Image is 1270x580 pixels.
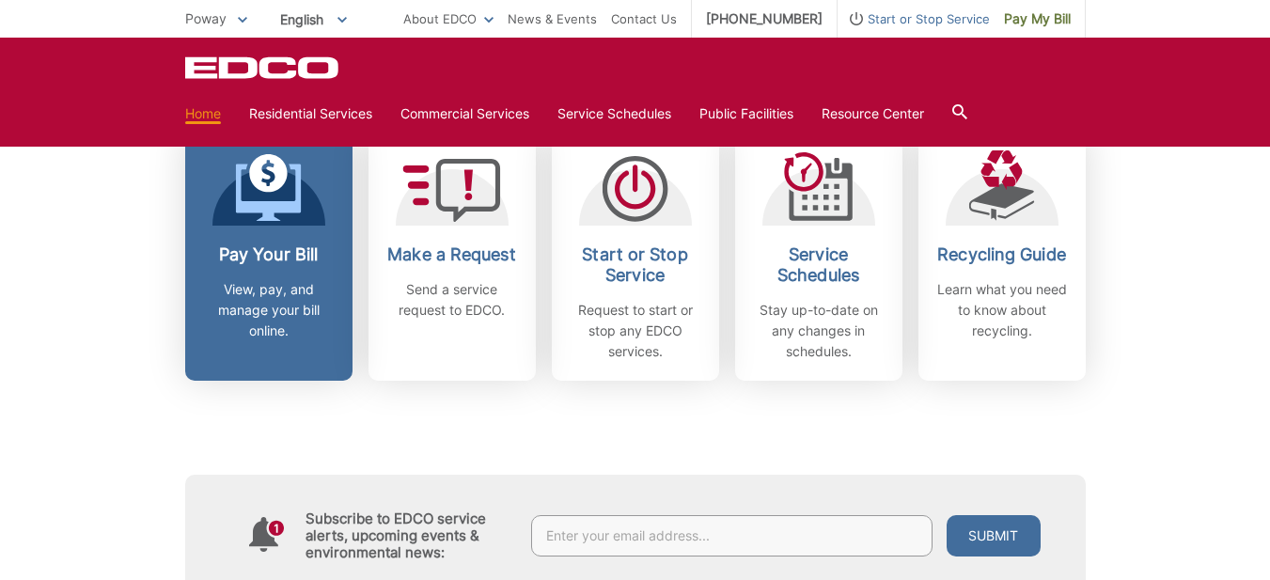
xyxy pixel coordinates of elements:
a: Service Schedules [557,103,671,124]
a: Make a Request Send a service request to EDCO. [368,132,536,381]
a: Resource Center [822,103,924,124]
p: Stay up-to-date on any changes in schedules. [749,300,888,362]
h2: Service Schedules [749,244,888,286]
h2: Pay Your Bill [199,244,338,265]
a: About EDCO [403,8,494,29]
a: EDCD logo. Return to the homepage. [185,56,341,79]
button: Submit [947,515,1041,556]
a: Residential Services [249,103,372,124]
span: Pay My Bill [1004,8,1071,29]
a: Recycling Guide Learn what you need to know about recycling. [918,132,1086,381]
a: Commercial Services [400,103,529,124]
h2: Start or Stop Service [566,244,705,286]
h2: Make a Request [383,244,522,265]
span: English [266,4,361,35]
a: Pay Your Bill View, pay, and manage your bill online. [185,132,353,381]
h4: Subscribe to EDCO service alerts, upcoming events & environmental news: [306,510,512,561]
p: View, pay, and manage your bill online. [199,279,338,341]
a: Contact Us [611,8,677,29]
p: Request to start or stop any EDCO services. [566,300,705,362]
span: Poway [185,10,227,26]
a: Home [185,103,221,124]
p: Learn what you need to know about recycling. [933,279,1072,341]
h2: Recycling Guide [933,244,1072,265]
a: News & Events [508,8,597,29]
input: Enter your email address... [531,515,933,556]
a: Service Schedules Stay up-to-date on any changes in schedules. [735,132,902,381]
a: Public Facilities [699,103,793,124]
p: Send a service request to EDCO. [383,279,522,321]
